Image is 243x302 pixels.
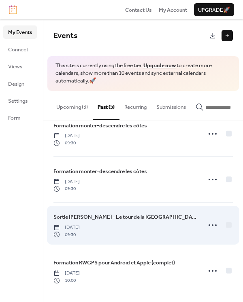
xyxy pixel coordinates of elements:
[53,121,147,130] a: Formation monter-descendre les côtes
[51,91,93,119] button: Upcoming (3)
[125,6,152,14] a: Contact Us
[53,258,175,267] a: Formation RWGPS pour Androïd et Apple (complet)
[53,277,80,284] span: 10:00
[9,5,17,14] img: logo
[53,213,196,222] a: Sortie [PERSON_NAME] - Le tour de la [GEOGRAPHIC_DATA]
[53,213,196,221] span: Sortie [PERSON_NAME] - Le tour de la [GEOGRAPHIC_DATA]
[194,3,234,16] button: Upgrade🚀
[93,91,119,120] button: Past (5)
[151,91,191,119] button: Submissions
[119,91,151,119] button: Recurring
[159,6,187,14] a: My Account
[53,231,80,239] span: 09:30
[8,63,22,71] span: Views
[3,111,37,124] a: Form
[53,270,80,277] span: [DATE]
[53,259,175,267] span: Formation RWGPS pour Androïd et Apple (complet)
[53,132,80,139] span: [DATE]
[53,139,80,147] span: 09:30
[8,80,24,88] span: Design
[3,77,37,90] a: Design
[53,167,147,176] a: Formation monter-descendre les côtes
[53,178,80,186] span: [DATE]
[8,46,28,54] span: Connect
[3,43,37,56] a: Connect
[8,114,21,122] span: Form
[53,122,147,130] span: Formation monter-descendre les côtes
[3,94,37,107] a: Settings
[143,60,176,71] a: Upgrade now
[3,60,37,73] a: Views
[53,224,80,231] span: [DATE]
[53,185,80,192] span: 09:30
[8,28,32,36] span: My Events
[198,6,230,14] span: Upgrade 🚀
[8,97,28,105] span: Settings
[3,25,37,38] a: My Events
[53,28,77,43] span: Events
[55,62,231,85] span: This site is currently using the free tier. to create more calendars, show more than 10 events an...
